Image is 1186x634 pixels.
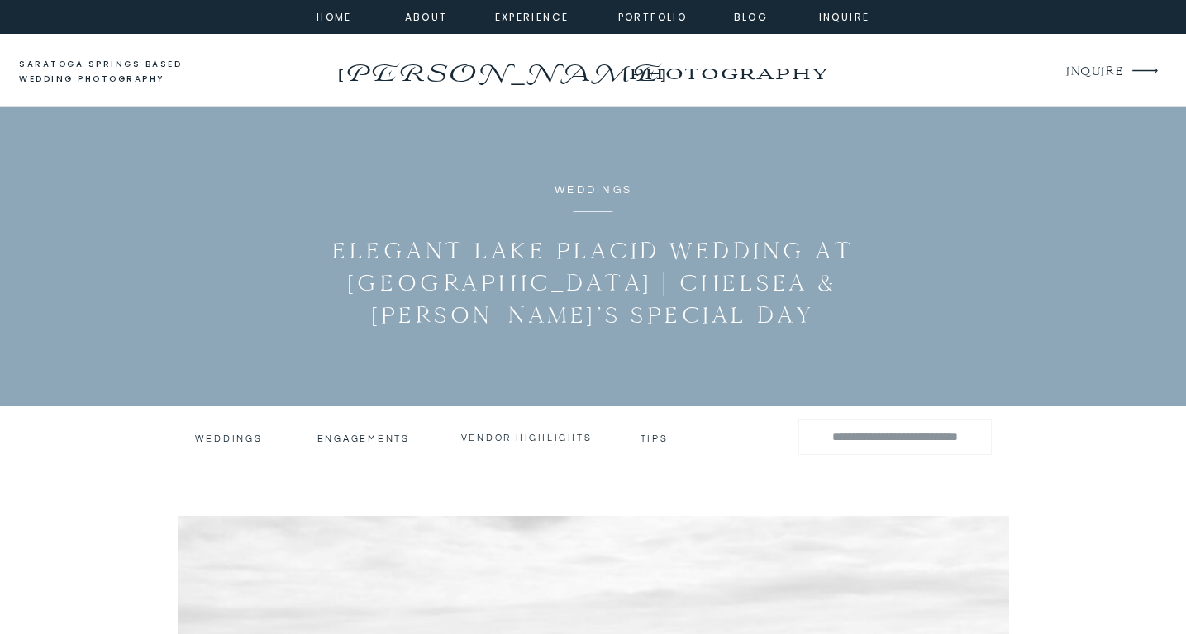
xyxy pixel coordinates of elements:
a: Weddings [555,184,632,196]
a: photography [596,50,860,95]
h1: Elegant Lake Placid Wedding at [GEOGRAPHIC_DATA] | Chelsea & [PERSON_NAME]’s Special Day [302,234,884,331]
a: about [405,8,442,23]
a: Weddings [195,433,260,444]
a: experience [495,8,562,23]
a: saratoga springs based wedding photography [19,57,213,88]
a: Blog [722,8,781,23]
a: inquire [815,8,874,23]
a: vendor highlights [461,432,593,443]
a: INQUIRE [1066,61,1122,83]
a: tips [641,433,671,441]
a: engagements [317,433,414,444]
a: home [312,8,357,23]
a: [PERSON_NAME] [333,54,669,80]
a: portfolio [617,8,688,23]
